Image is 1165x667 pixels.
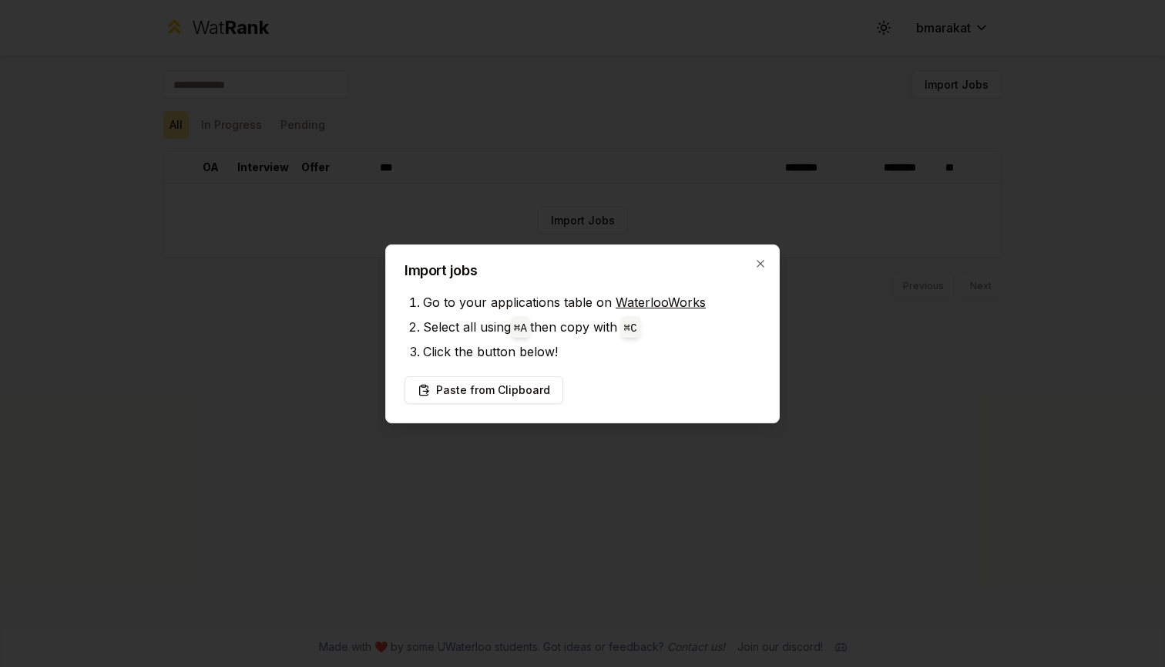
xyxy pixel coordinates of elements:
a: WaterlooWorks [616,295,706,310]
button: Paste from Clipboard [405,376,563,404]
li: Go to your applications table on [423,290,760,315]
h2: Import jobs [405,264,760,278]
li: Click the button below! [423,339,760,364]
code: ⌘ C [624,322,637,335]
li: Select all using then copy with [423,315,760,339]
code: ⌘ A [514,322,527,335]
